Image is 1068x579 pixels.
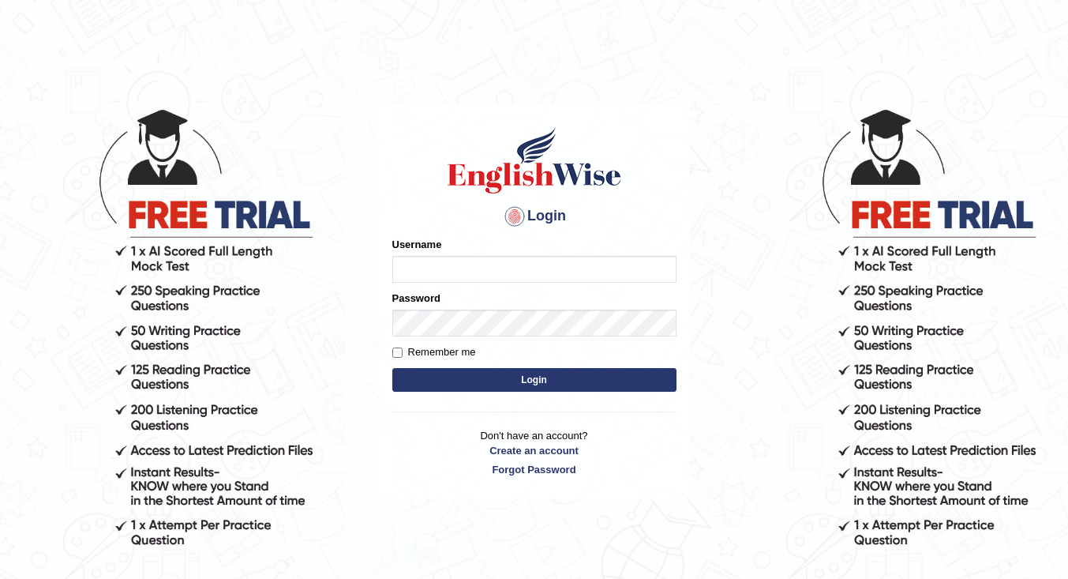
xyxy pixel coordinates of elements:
input: Remember me [392,348,403,358]
label: Password [392,291,440,306]
h4: Login [392,204,676,229]
a: Create an account [392,443,676,458]
p: Don't have an account? [392,428,676,477]
img: Logo of English Wise sign in for intelligent practice with AI [444,125,624,196]
label: Remember me [392,344,476,360]
button: Login [392,368,676,392]
a: Forgot Password [392,462,676,477]
label: Username [392,237,442,252]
